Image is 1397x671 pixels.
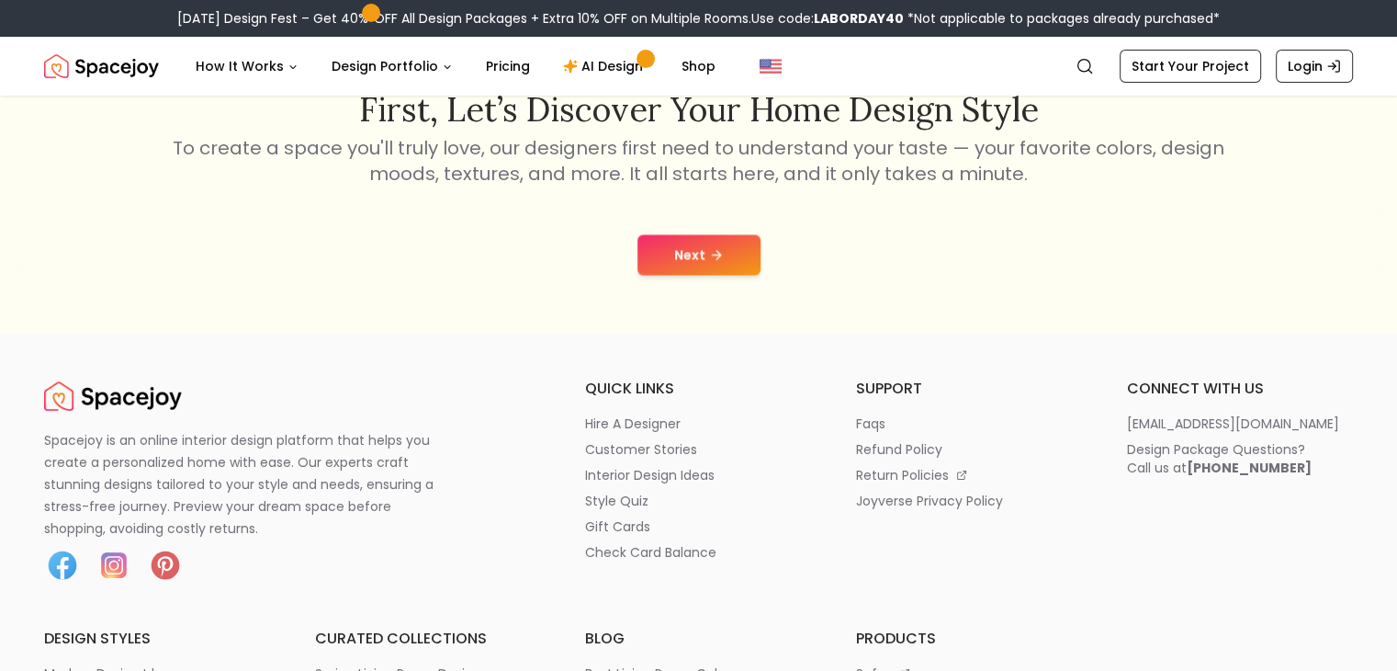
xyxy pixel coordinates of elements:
h6: design styles [44,628,271,650]
a: Spacejoy [44,378,182,415]
p: return policies [856,466,949,484]
button: Design Portfolio [317,48,468,85]
nav: Main [181,48,730,85]
img: Spacejoy Logo [44,378,182,415]
img: Pinterest icon [147,547,184,584]
h2: First, let’s discover your home design style [170,91,1228,128]
p: joyverse privacy policy [856,492,1003,510]
a: customer stories [585,440,812,459]
a: joyverse privacy policy [856,492,1083,510]
a: hire a designer [585,415,812,433]
h6: products [856,628,1083,650]
b: LABORDAY40 [814,9,904,28]
div: Design Package Questions? Call us at [1126,440,1311,477]
p: check card balance [585,543,716,562]
img: Facebook icon [44,547,81,584]
a: refund policy [856,440,1083,459]
a: interior design ideas [585,466,812,484]
p: style quiz [585,492,648,510]
p: hire a designer [585,415,681,433]
p: customer stories [585,440,697,459]
a: style quiz [585,492,812,510]
h6: curated collections [315,628,542,650]
div: [DATE] Design Fest – Get 40% OFF All Design Packages + Extra 10% OFF on Multiple Rooms. [177,9,1220,28]
a: gift cards [585,517,812,536]
span: *Not applicable to packages already purchased* [904,9,1220,28]
p: Spacejoy is an online interior design platform that helps you create a personalized home with eas... [44,429,456,540]
h6: blog [585,628,812,650]
p: [EMAIL_ADDRESS][DOMAIN_NAME] [1126,415,1338,433]
a: return policies [856,466,1083,484]
p: refund policy [856,440,942,459]
a: Start Your Project [1120,50,1261,83]
img: Instagram icon [96,547,132,584]
a: faqs [856,415,1083,433]
a: Login [1276,50,1353,83]
p: faqs [856,415,885,433]
a: [EMAIL_ADDRESS][DOMAIN_NAME] [1126,415,1353,433]
a: Pricing [471,48,545,85]
h6: support [856,378,1083,400]
h6: connect with us [1126,378,1353,400]
a: AI Design [548,48,663,85]
p: interior design ideas [585,466,715,484]
b: [PHONE_NUMBER] [1186,459,1311,477]
a: Design Package Questions?Call us at[PHONE_NUMBER] [1126,440,1353,477]
span: Use code: [751,9,904,28]
h6: quick links [585,378,812,400]
img: United States [760,55,782,77]
a: Spacejoy [44,48,159,85]
button: How It Works [181,48,313,85]
a: Shop [667,48,730,85]
img: Spacejoy Logo [44,48,159,85]
p: To create a space you'll truly love, our designers first need to understand your taste — your fav... [170,135,1228,187]
a: check card balance [585,543,812,562]
nav: Global [44,37,1353,96]
p: gift cards [585,517,650,536]
button: Next [637,234,760,275]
